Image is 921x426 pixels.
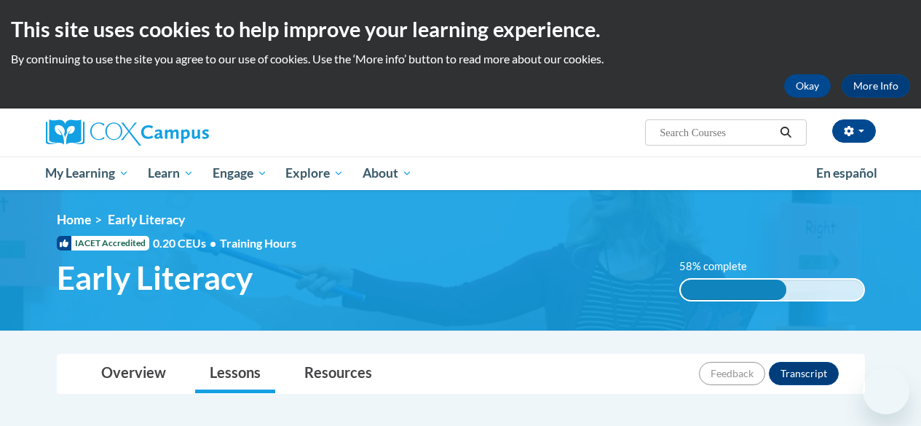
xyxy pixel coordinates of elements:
a: More Info [842,74,910,98]
a: My Learning [36,157,139,190]
label: 58% complete [679,259,763,275]
a: Resources [290,355,387,393]
div: Main menu [35,157,887,190]
span: Explore [285,165,344,182]
button: Feedback [699,362,765,385]
span: About [363,165,412,182]
a: En español [807,158,887,189]
a: Overview [87,355,181,393]
span: Engage [213,165,267,182]
button: Transcript [769,362,839,385]
span: IACET Accredited [57,236,149,251]
span: 0.20 CEUs [153,235,220,251]
a: Lessons [195,355,275,393]
a: Cox Campus [46,119,308,146]
span: Learn [148,165,194,182]
span: • [210,236,216,250]
a: Engage [203,157,277,190]
a: Learn [138,157,203,190]
span: My Learning [45,165,129,182]
span: Training Hours [220,236,296,250]
div: 58% complete [681,280,787,300]
button: Account Settings [832,119,876,143]
span: En español [816,165,877,181]
p: By continuing to use the site you agree to our use of cookies. Use the ‘More info’ button to read... [11,51,910,67]
a: Explore [276,157,353,190]
a: Home [57,212,91,227]
span: Early Literacy [57,259,253,297]
h2: This site uses cookies to help improve your learning experience. [11,15,910,44]
a: About [353,157,422,190]
span: Early Literacy [108,212,185,227]
input: Search Courses [658,124,775,141]
button: Search [775,124,797,141]
img: Cox Campus [46,119,209,146]
iframe: Button to launch messaging window [863,368,909,414]
button: Okay [784,74,831,98]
